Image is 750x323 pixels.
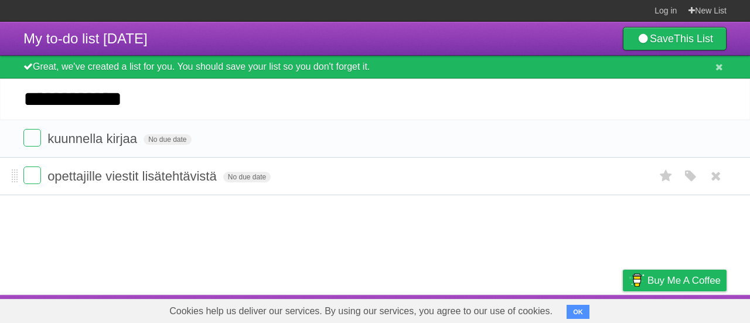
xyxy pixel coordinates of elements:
a: Developers [506,298,553,320]
span: No due date [223,172,271,182]
a: Privacy [608,298,638,320]
span: Cookies help us deliver our services. By using our services, you agree to our use of cookies. [158,300,564,323]
img: Buy me a coffee [629,270,645,290]
a: About [467,298,492,320]
b: This List [674,33,713,45]
a: Terms [568,298,594,320]
span: No due date [144,134,191,145]
span: My to-do list [DATE] [23,30,148,46]
label: Done [23,129,41,147]
a: Buy me a coffee [623,270,727,291]
label: Done [23,166,41,184]
button: OK [567,305,589,319]
span: kuunnella kirjaa [47,131,140,146]
span: Buy me a coffee [647,270,721,291]
a: Suggest a feature [653,298,727,320]
label: Star task [655,166,677,186]
a: SaveThis List [623,27,727,50]
span: opettajille viestit lisätehtävistä [47,169,220,183]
